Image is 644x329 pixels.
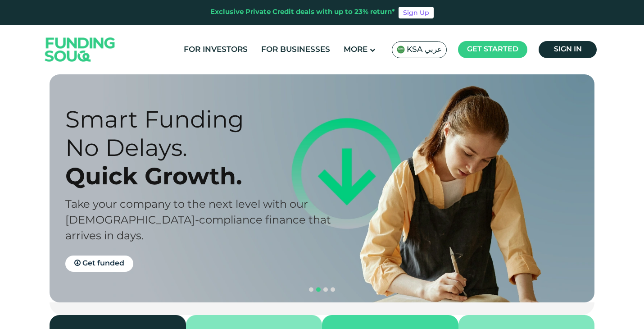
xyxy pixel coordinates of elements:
a: Get funded [65,256,133,272]
span: KSA عربي [407,45,442,55]
button: navigation [315,286,322,293]
a: Sign in [539,41,597,58]
button: navigation [329,286,336,293]
a: For Investors [181,42,250,57]
img: Logo [36,27,124,73]
div: [DEMOGRAPHIC_DATA]-compliance finance that arrives in days. [65,213,338,244]
span: Sign in [554,46,582,53]
a: Sign Up [399,7,434,18]
div: Take your company to the next level with our [65,197,338,213]
span: Get started [467,46,518,53]
div: Quick Growth. [65,162,338,190]
img: SA Flag [397,46,405,54]
span: More [344,46,367,54]
div: Smart Funding [65,105,338,133]
button: navigation [322,286,329,293]
span: Get funded [82,260,124,267]
div: No Delays. [65,133,338,162]
a: For Businesses [259,42,332,57]
button: navigation [308,286,315,293]
div: Exclusive Private Credit deals with up to 23% return* [210,7,395,18]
